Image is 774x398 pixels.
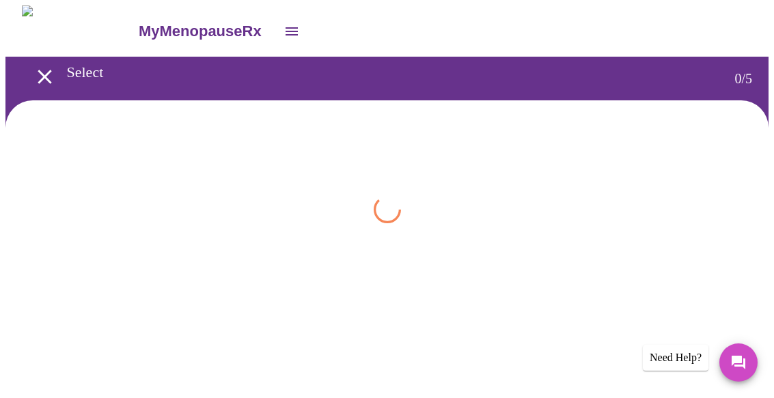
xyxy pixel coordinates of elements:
[22,5,137,57] img: MyMenopauseRx Logo
[275,15,308,48] button: open drawer
[67,63,680,81] h3: Select
[734,71,752,87] h3: 0 / 5
[25,57,65,97] button: open drawer
[139,23,262,40] h3: MyMenopauseRx
[137,8,275,55] a: MyMenopauseRx
[719,343,758,382] button: Messages
[643,345,708,371] div: Need Help?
